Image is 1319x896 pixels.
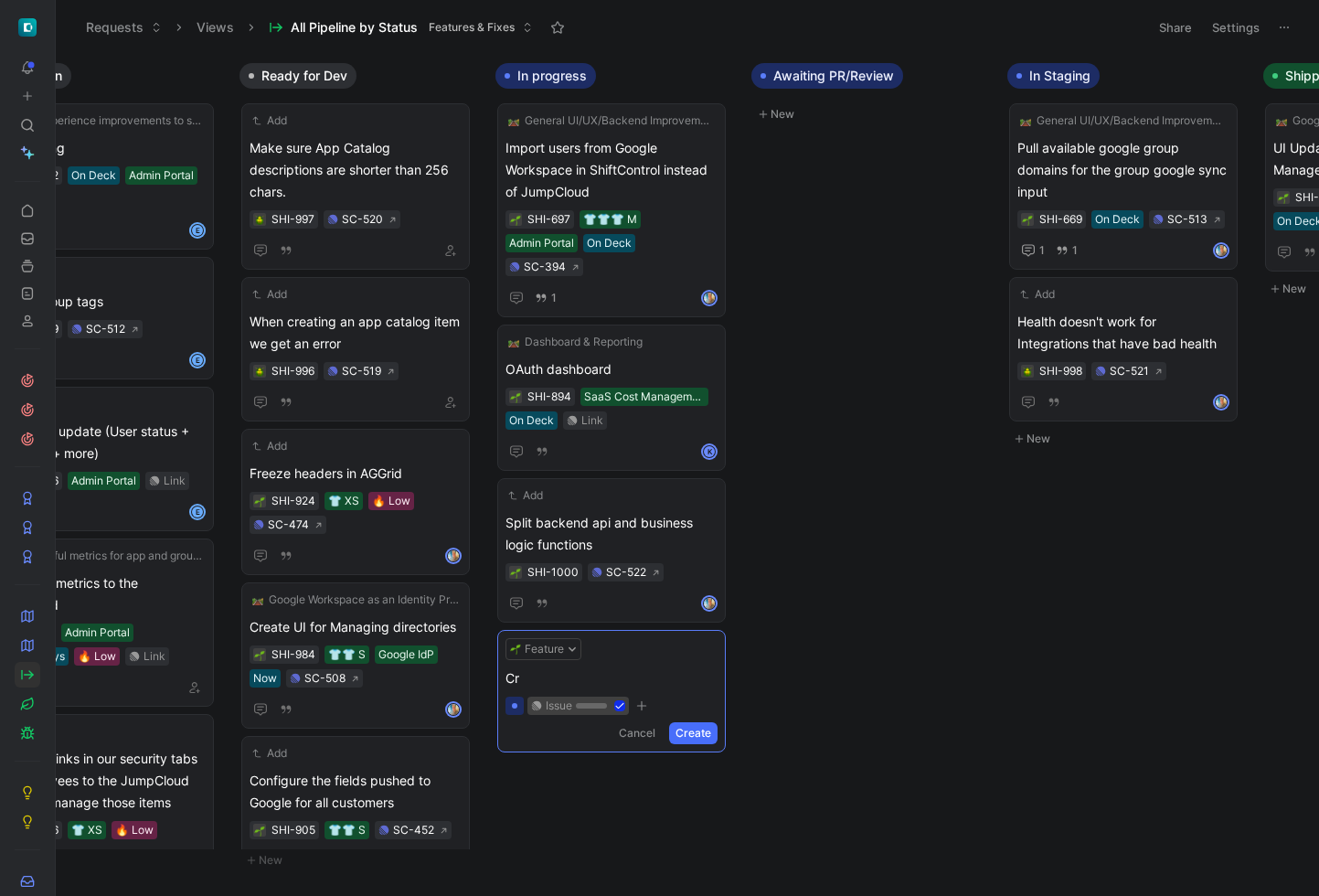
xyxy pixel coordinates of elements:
div: E [191,224,204,237]
button: 🌱 [509,213,522,226]
img: 🌱 [510,644,521,655]
button: Add [250,437,290,455]
div: E [191,354,204,367]
button: In progress [495,63,596,89]
button: Add [505,486,546,505]
span: 1 [1039,245,1045,256]
div: SC-394 [524,258,566,276]
img: avatar [447,703,460,716]
button: 1 [531,288,560,308]
div: SHI-669 [1039,210,1082,229]
button: 🛤️Dashboard & Reporting [505,333,645,351]
div: Awaiting PR/ReviewNew [744,55,1000,134]
span: Freeze headers in AGGrid [250,463,462,485]
button: New [1007,428,1249,450]
div: On Deck [1095,210,1140,229]
span: All Pipeline by Status [291,18,418,37]
span: Make sure App Catalog descriptions are shorter than 256 chars. [250,137,462,203]
button: Ready for Dev [239,63,356,89]
span: 1 [1072,245,1078,256]
span: issue [546,697,572,715]
img: avatar [1215,244,1228,257]
img: 🪲 [1022,367,1033,378]
img: 🌱 [510,215,521,226]
button: 🌱 [253,648,266,661]
div: SHI-924 [271,492,315,510]
div: 🌱Feature [505,638,581,660]
div: E [191,506,204,518]
span: General UI/UX/Backend Improvements [1037,112,1227,130]
span: Pull available google group domains for the group google sync input [1017,137,1229,203]
span: OAuth dashboard [505,358,718,380]
div: Admin Portal [71,472,136,490]
img: avatar [1215,396,1228,409]
button: All Pipeline by StatusFeatures & Fixes [261,14,541,41]
div: SHI-905 [271,821,315,839]
img: avatar [703,597,716,610]
img: 🌱 [510,392,521,403]
button: 🌱 [509,566,522,579]
div: 🪲 [1021,365,1034,378]
img: 🛤️ [1020,115,1031,126]
button: ShiftControl [15,15,40,40]
div: SC-452 [393,821,434,839]
div: SC-521 [1110,362,1149,380]
button: Cancel [612,722,662,744]
button: 🪲 [253,365,266,378]
div: SHI-997 [271,210,314,229]
span: Health doesn't work for Integrations that have bad health [1017,311,1229,355]
div: SHI-998 [1039,362,1082,380]
img: 🪲 [254,367,265,378]
img: 🌱 [254,496,265,507]
span: Google Workspace as an Identity Provider (IdP) Integration [269,591,459,609]
button: 🛤️General UI/UX/Backend Improvements [1017,112,1229,130]
span: Ready for Dev [261,67,347,85]
img: 🛤️ [508,115,519,126]
button: Requests [78,14,170,41]
button: 🌱 [1021,213,1034,226]
button: 1 [1052,240,1081,261]
div: SC-519 [342,362,381,380]
img: 🛤️ [508,336,519,347]
span: Add useful metrics for app and group membership changes [13,547,203,565]
a: AddSplit backend api and business logic functionsSC-522avatar [497,478,726,623]
button: 1 [1017,240,1048,261]
button: Add [250,285,290,304]
button: New [751,103,993,125]
div: 👕👕 S [328,821,366,839]
a: AddFreeze headers in AGGrid👕 XS🔥 LowSC-474avatar [241,429,470,575]
div: SHI-996 [271,362,314,380]
img: 🌱 [1278,193,1289,204]
span: Cr [505,667,718,689]
button: New [239,849,481,871]
a: 🛤️General UI/UX/Backend ImprovementsPull available google group domains for the group google sync... [1009,103,1238,270]
a: AddHealth doesn't work for Integrations that have bad healthSC-521avatar [1009,277,1238,421]
button: 🪲 [253,213,266,226]
span: User Experience improvements to support Google workspace as an IdP [13,112,203,130]
div: SC-508 [304,669,346,688]
div: SHI-894 [527,388,571,406]
span: Features & Fixes [429,18,515,37]
div: SHI-697 [527,210,570,229]
button: 🛤️Google Workspace as an Identity Provider (IdP) Integration [250,591,462,609]
button: Views [188,14,242,41]
div: 👕 XS [71,821,102,839]
div: SHI-984 [271,645,315,664]
button: 🌱 [509,390,522,403]
span: Import users from Google Workspace in ShiftControl instead of JumpCloud [505,137,718,203]
span: In progress [517,67,587,85]
button: 🌱 [1277,191,1290,204]
button: Create [669,722,718,744]
img: 🌱 [510,568,521,579]
div: On Deck [587,234,632,252]
div: Admin Portal [65,624,130,642]
img: ShiftControl [18,18,37,37]
button: 🌱 [253,824,266,837]
button: Settings [1204,15,1268,40]
span: Split backend api and business logic functions [505,512,718,556]
div: SC-474 [268,516,309,534]
a: AddWhen creating an app catalog item we get an errorSC-519 [241,277,470,421]
span: Configure the fields pushed to Google for all customers [250,770,462,814]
